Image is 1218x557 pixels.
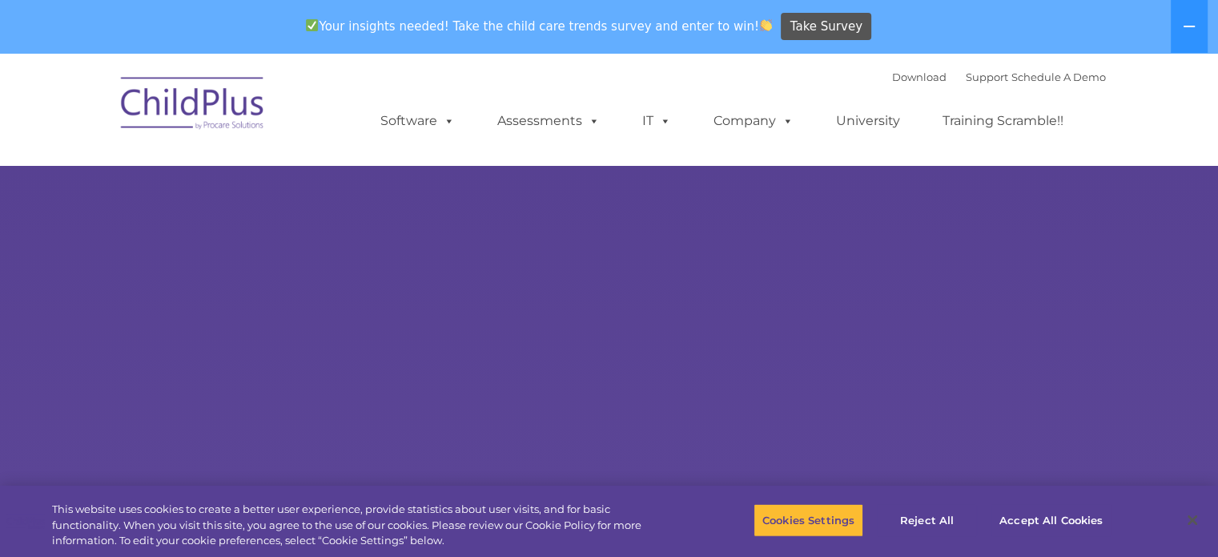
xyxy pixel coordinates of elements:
[364,105,471,137] a: Software
[966,71,1008,83] a: Support
[991,503,1111,537] button: Accept All Cookies
[892,71,947,83] a: Download
[927,105,1079,137] a: Training Scramble!!
[306,19,318,31] img: ✅
[481,105,616,137] a: Assessments
[52,502,670,549] div: This website uses cookies to create a better user experience, provide statistics about user visit...
[877,503,977,537] button: Reject All
[1175,503,1210,538] button: Close
[790,13,862,41] span: Take Survey
[820,105,916,137] a: University
[113,66,273,146] img: ChildPlus by Procare Solutions
[760,19,772,31] img: 👏
[892,71,1106,83] font: |
[754,503,863,537] button: Cookies Settings
[697,105,810,137] a: Company
[781,13,871,41] a: Take Survey
[299,10,779,42] span: Your insights needed! Take the child care trends survey and enter to win!
[1011,71,1106,83] a: Schedule A Demo
[626,105,687,137] a: IT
